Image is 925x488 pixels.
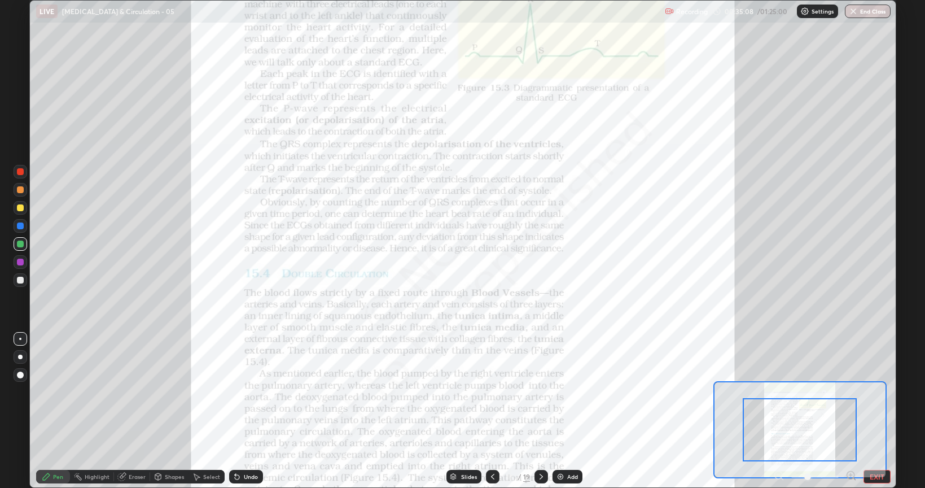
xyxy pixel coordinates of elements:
div: 19 [523,472,530,482]
div: Eraser [129,474,146,480]
button: EXIT [863,470,891,483]
button: End Class [845,5,891,18]
p: LIVE [40,7,55,16]
img: end-class-cross [849,7,858,16]
div: Shapes [165,474,184,480]
div: Slides [461,474,477,480]
div: Pen [53,474,63,480]
div: Undo [244,474,258,480]
img: class-settings-icons [800,7,809,16]
div: / [518,473,521,480]
div: Add [567,474,578,480]
div: 16 [504,473,515,480]
p: [MEDICAL_DATA] & Circulation - 05 [62,7,174,16]
img: add-slide-button [556,472,565,481]
p: Recording [676,7,708,16]
div: Select [203,474,220,480]
div: Highlight [85,474,109,480]
img: recording.375f2c34.svg [665,7,674,16]
p: Settings [812,8,834,14]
